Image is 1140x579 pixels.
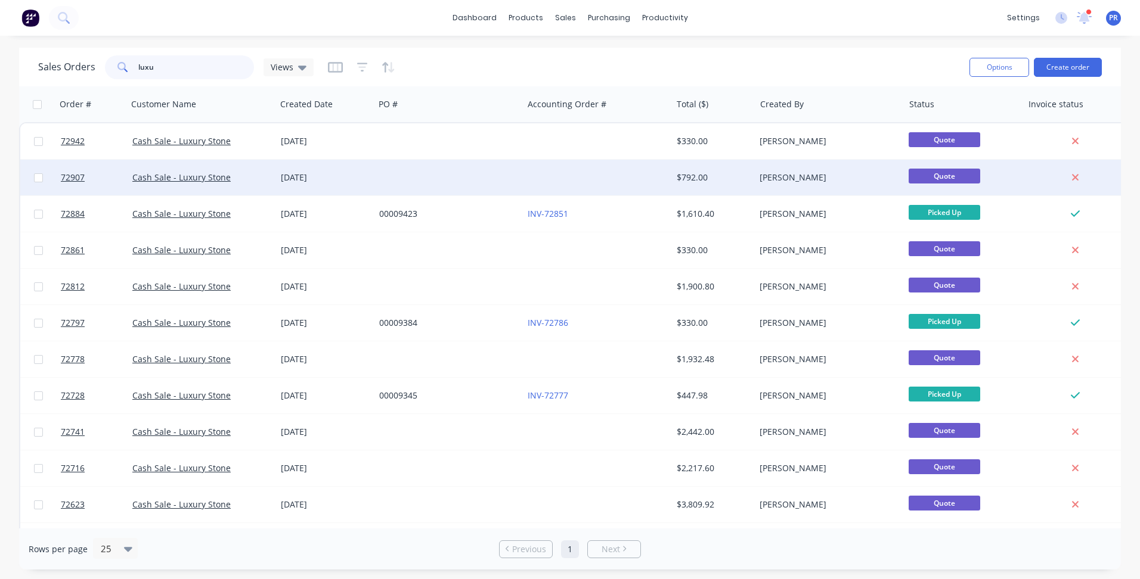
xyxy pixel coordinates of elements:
[969,58,1029,77] button: Options
[760,499,892,510] div: [PERSON_NAME]
[760,98,804,110] div: Created By
[528,98,606,110] div: Accounting Order #
[61,123,132,159] a: 72942
[61,269,132,304] a: 72812
[909,459,980,474] span: Quote
[909,169,980,183] span: Quote
[588,543,640,555] a: Next page
[132,317,231,328] a: Cash Sale - Luxury Stone
[38,61,95,73] h1: Sales Orders
[379,208,512,220] div: 00009423
[379,390,512,401] div: 00009345
[281,353,370,365] div: [DATE]
[132,281,231,292] a: Cash Sale - Luxury Stone
[760,462,892,474] div: [PERSON_NAME]
[582,9,636,27] div: purchasing
[677,390,746,401] div: $447.98
[512,543,546,555] span: Previous
[909,241,980,256] span: Quote
[1109,13,1118,23] span: PR
[61,341,132,377] a: 72778
[61,208,85,220] span: 72884
[909,205,980,220] span: Picked Up
[61,414,132,450] a: 72741
[561,540,579,558] a: Page 1 is your current page
[61,378,132,413] a: 72728
[281,281,370,292] div: [DATE]
[132,208,231,219] a: Cash Sale - Luxury Stone
[61,160,132,195] a: 72907
[60,98,91,110] div: Order #
[281,135,370,147] div: [DATE]
[61,196,132,232] a: 72884
[281,244,370,256] div: [DATE]
[677,462,746,474] div: $2,217.60
[909,278,980,292] span: Quote
[61,232,132,268] a: 72861
[677,135,746,147] div: $330.00
[132,499,231,510] a: Cash Sale - Luxury Stone
[677,244,746,256] div: $330.00
[61,390,85,401] span: 72728
[132,244,231,256] a: Cash Sale - Luxury Stone
[281,426,370,438] div: [DATE]
[528,317,568,328] a: INV-72786
[677,208,746,220] div: $1,610.40
[1034,58,1102,77] button: Create order
[138,55,255,79] input: Search...
[909,132,980,147] span: Quote
[909,423,980,438] span: Quote
[677,172,746,183] div: $792.00
[132,426,231,437] a: Cash Sale - Luxury Stone
[500,543,552,555] a: Previous page
[760,390,892,401] div: [PERSON_NAME]
[131,98,196,110] div: Customer Name
[549,9,582,27] div: sales
[132,390,231,401] a: Cash Sale - Luxury Stone
[61,135,85,147] span: 72942
[1029,98,1083,110] div: Invoice status
[677,317,746,329] div: $330.00
[281,208,370,220] div: [DATE]
[494,540,646,558] ul: Pagination
[909,314,980,329] span: Picked Up
[61,462,85,474] span: 72716
[61,244,85,256] span: 72861
[29,543,88,555] span: Rows per page
[760,426,892,438] div: [PERSON_NAME]
[281,462,370,474] div: [DATE]
[61,487,132,522] a: 72623
[909,496,980,510] span: Quote
[503,9,549,27] div: products
[379,98,398,110] div: PO #
[602,543,620,555] span: Next
[21,9,39,27] img: Factory
[677,98,708,110] div: Total ($)
[281,172,370,183] div: [DATE]
[61,450,132,486] a: 72716
[447,9,503,27] a: dashboard
[1001,9,1046,27] div: settings
[61,523,132,559] a: 72611
[760,244,892,256] div: [PERSON_NAME]
[61,353,85,365] span: 72778
[132,172,231,183] a: Cash Sale - Luxury Stone
[760,172,892,183] div: [PERSON_NAME]
[61,172,85,183] span: 72907
[132,462,231,474] a: Cash Sale - Luxury Stone
[636,9,694,27] div: productivity
[379,317,512,329] div: 00009384
[280,98,333,110] div: Created Date
[677,426,746,438] div: $2,442.00
[61,281,85,292] span: 72812
[132,135,231,147] a: Cash Sale - Luxury Stone
[61,305,132,341] a: 72797
[760,353,892,365] div: [PERSON_NAME]
[281,317,370,329] div: [DATE]
[528,208,568,219] a: INV-72851
[132,353,231,365] a: Cash Sale - Luxury Stone
[677,281,746,292] div: $1,900.80
[677,353,746,365] div: $1,932.48
[677,499,746,510] div: $3,809.92
[61,499,85,510] span: 72623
